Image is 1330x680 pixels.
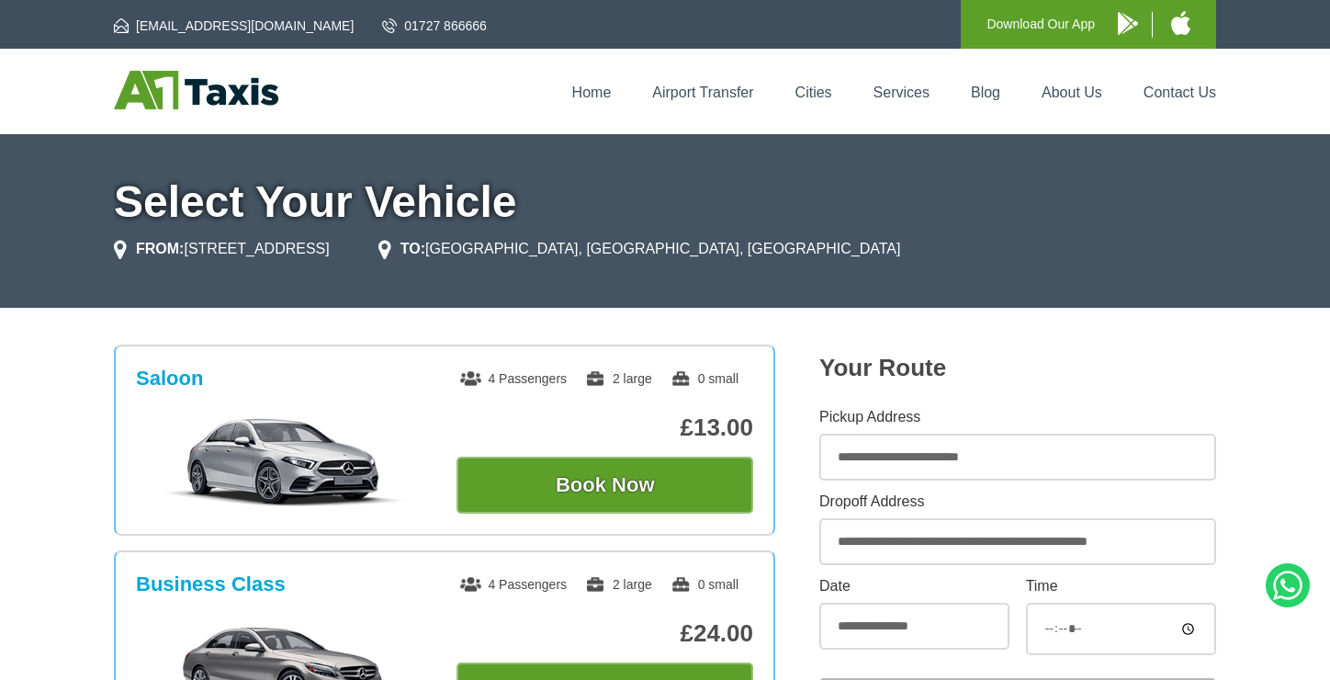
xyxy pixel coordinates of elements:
a: [EMAIL_ADDRESS][DOMAIN_NAME] [114,17,354,35]
p: £13.00 [456,414,753,442]
h2: Your Route [819,354,1216,382]
img: Saloon [146,416,423,508]
a: Cities [795,85,832,100]
h3: Saloon [136,367,203,391]
span: 2 large [585,577,652,592]
a: 01727 866666 [382,17,487,35]
a: Airport Transfer [652,85,753,100]
a: Contact Us [1144,85,1216,100]
span: 0 small [671,371,738,386]
h1: Select Your Vehicle [114,180,1216,224]
p: £24.00 [456,619,753,648]
a: Home [572,85,612,100]
label: Date [819,579,1009,594]
a: Blog [971,85,1000,100]
p: Download Our App [986,13,1095,36]
img: A1 Taxis St Albans LTD [114,71,278,109]
a: About Us [1042,85,1102,100]
h3: Business Class [136,572,286,596]
span: 4 Passengers [460,577,567,592]
span: 2 large [585,371,652,386]
label: Pickup Address [819,410,1216,425]
li: [GEOGRAPHIC_DATA], [GEOGRAPHIC_DATA], [GEOGRAPHIC_DATA] [378,238,901,260]
span: 4 Passengers [460,371,567,386]
li: [STREET_ADDRESS] [114,238,330,260]
img: A1 Taxis Android App [1118,12,1138,35]
label: Time [1026,579,1216,594]
strong: FROM: [136,241,184,256]
strong: TO: [400,241,425,256]
img: A1 Taxis iPhone App [1171,11,1190,35]
a: Services [874,85,930,100]
span: 0 small [671,577,738,592]
button: Book Now [456,457,753,514]
label: Dropoff Address [819,494,1216,509]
